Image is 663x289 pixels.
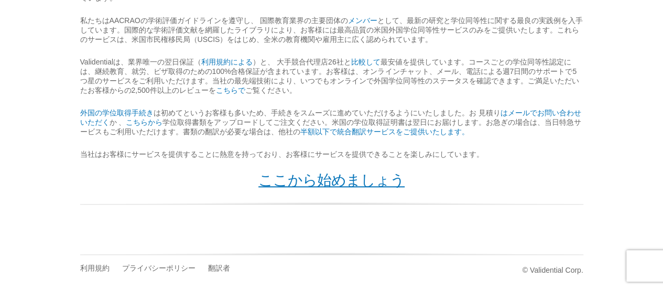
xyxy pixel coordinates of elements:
a: プライバシーポリシー [122,264,195,272]
a: こちらから [126,118,162,126]
font: 学位取得書類をアップロードしてご注文ください。米国の学位取得証明書は翌日にお届けします。お急ぎの場合は、当日特急サービスもご利用いただけます。書類の翻訳が必要な場合は、 [80,118,581,136]
font: として、最新の研究と学位同等性に関する最良の実践例を入手しています。国際的な学術評価文献を網羅したライブラリにより、お客様には最高品質の米国外国学位同等性サービスのみをご提供いたします。これらの... [80,16,583,44]
a: 半額以下で統合翻訳サービスをご提供いたします。 [300,127,469,136]
a: こちらで [216,86,245,94]
a: 翻訳者 [208,264,230,272]
font: ）と、 大手競合代理店26社と [253,58,351,66]
font: 私たちはAACRAOの学術評価ガイドラインを遵守し、 国際教育業界の主要団体の [80,16,348,25]
a: 利用規約による [201,58,253,66]
a: 利用規約 [80,264,110,272]
a: 外国の学位取得手続き [80,109,154,117]
font: Validentialは、業界唯一の翌日保証（ [80,58,202,66]
font: 、手続きをスムーズに進めていただけるようにいたしました。お 見積り [264,109,501,117]
font: ご覧ください。 [245,86,297,94]
font: は初めてというお客様も多いため [154,109,264,117]
font: 当社はお客様にサービスを提供することに熱意を持っており、お客様にサービスを提供できることを楽しみにしています。 [80,150,484,158]
a: 比較して [351,58,381,66]
font: 他社の [278,127,300,136]
font: か 、 [110,118,126,126]
a: ここから始めましょう [258,172,405,188]
a: メンバー [348,16,377,25]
